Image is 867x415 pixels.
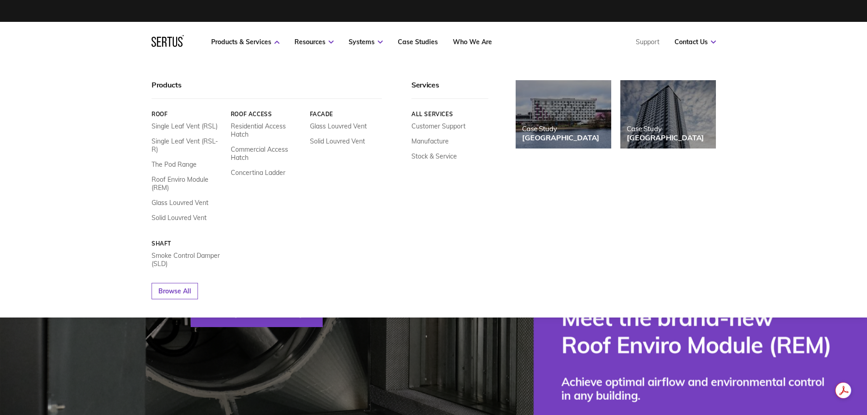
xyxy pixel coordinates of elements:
[411,137,449,145] a: Manufacture
[398,38,438,46] a: Case Studies
[309,111,382,118] a: Facade
[152,199,208,207] a: Glass Louvred Vent
[411,152,457,160] a: Stock & Service
[453,38,492,46] a: Who We Are
[152,175,224,192] a: Roof Enviro Module (REM)
[627,124,704,133] div: Case Study
[674,38,716,46] a: Contact Us
[152,137,224,154] a: Single Leaf Vent (RSL-R)
[230,111,303,118] a: Roof Access
[294,38,334,46] a: Resources
[411,111,488,118] a: All services
[636,38,659,46] a: Support
[152,122,218,130] a: Single Leaf Vent (RSL)
[152,251,224,268] a: Smoke Control Damper (SLD)
[230,169,285,177] a: Concertina Ladder
[620,80,716,149] a: Case Study[GEOGRAPHIC_DATA]
[152,160,197,169] a: The Pod Range
[152,214,207,222] a: Solid Louvred Vent
[522,133,599,142] div: [GEOGRAPHIC_DATA]
[309,137,365,145] a: Solid Louvred Vent
[152,80,382,99] div: Products
[152,111,224,118] a: Roof
[411,122,466,130] a: Customer Support
[152,283,198,299] a: Browse All
[152,240,224,247] a: Shaft
[309,122,366,130] a: Glass Louvred Vent
[411,80,488,99] div: Services
[627,133,704,142] div: [GEOGRAPHIC_DATA]
[211,38,279,46] a: Products & Services
[516,80,611,149] a: Case Study[GEOGRAPHIC_DATA]
[349,38,383,46] a: Systems
[230,145,303,162] a: Commercial Access Hatch
[230,122,303,138] a: Residential Access Hatch
[821,371,867,415] iframe: Chat Widget
[522,124,599,133] div: Case Study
